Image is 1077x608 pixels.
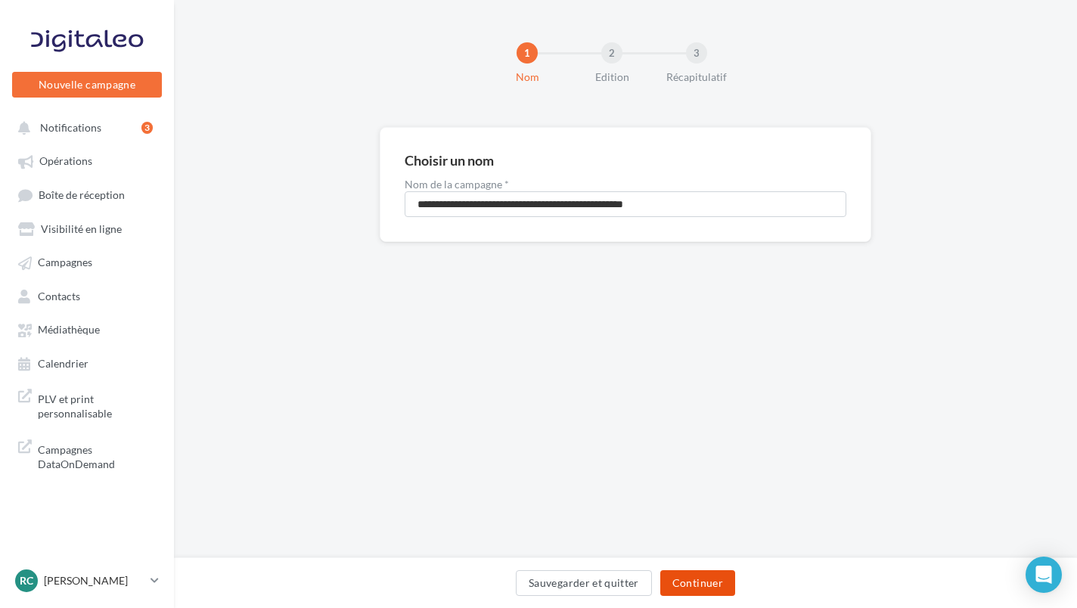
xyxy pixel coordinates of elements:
div: 1 [517,42,538,64]
div: Edition [563,70,660,85]
div: Open Intercom Messenger [1026,557,1062,593]
a: Campagnes DataOnDemand [9,433,165,478]
button: Continuer [660,570,735,596]
p: [PERSON_NAME] [44,573,144,588]
div: 3 [141,122,153,134]
div: Nom [479,70,576,85]
span: Contacts [38,290,80,302]
a: Contacts [9,282,165,309]
span: Visibilité en ligne [41,222,122,235]
a: Boîte de réception [9,181,165,209]
span: Notifications [40,121,101,134]
div: 3 [686,42,707,64]
span: PLV et print personnalisable [38,389,156,421]
a: Médiathèque [9,315,165,343]
label: Nom de la campagne * [405,179,846,190]
div: Choisir un nom [405,154,494,167]
a: Campagnes [9,248,165,275]
span: Calendrier [38,357,88,370]
a: Opérations [9,147,165,174]
div: Récapitulatif [648,70,745,85]
div: 2 [601,42,622,64]
span: Boîte de réception [39,188,125,201]
button: Sauvegarder et quitter [516,570,652,596]
span: Campagnes [38,256,92,269]
span: RC [20,573,33,588]
a: PLV et print personnalisable [9,383,165,427]
button: Nouvelle campagne [12,72,162,98]
span: Médiathèque [38,324,100,337]
a: Visibilité en ligne [9,215,165,242]
span: Campagnes DataOnDemand [38,439,156,472]
button: Notifications 3 [9,113,159,141]
span: Opérations [39,155,92,168]
a: Calendrier [9,349,165,377]
a: RC [PERSON_NAME] [12,566,162,595]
